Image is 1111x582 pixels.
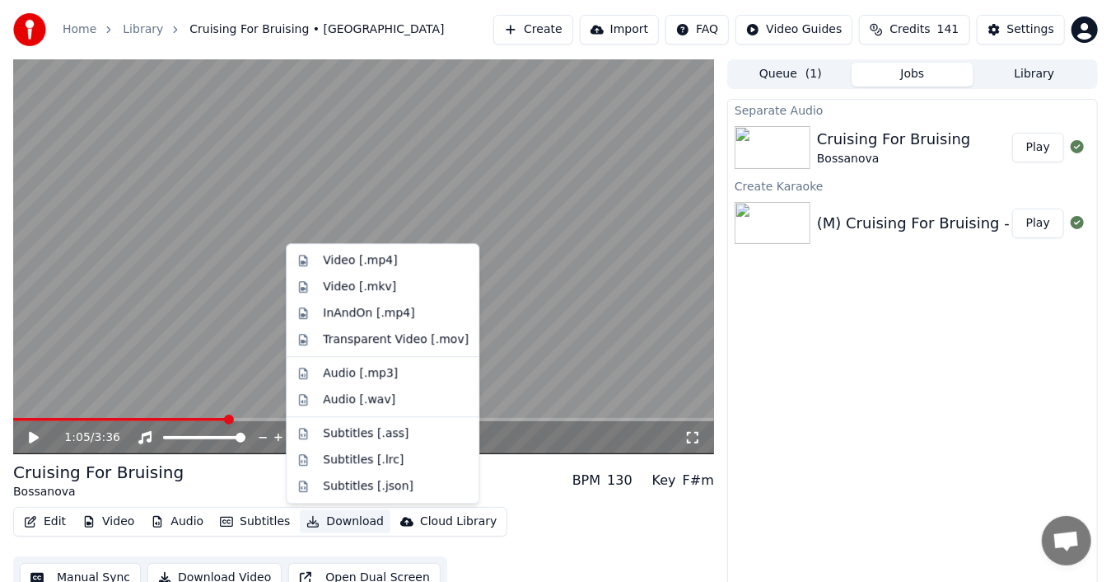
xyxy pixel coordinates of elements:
button: Play [1012,133,1064,162]
div: Audio [.mp3] [323,365,398,382]
div: Cruising For Bruising [13,461,184,484]
div: Settings [1007,21,1054,38]
button: Video [76,510,141,533]
a: Library [123,21,163,38]
button: Library [973,63,1095,87]
button: Subtitles [213,510,296,533]
img: youka [13,13,46,46]
button: FAQ [665,15,729,45]
span: 1:05 [64,429,90,446]
div: Separate Audio [728,100,1097,120]
div: 130 [607,471,633,490]
div: Cloud Library [420,514,497,530]
button: Settings [977,15,1065,45]
span: 3:36 [95,429,120,446]
div: F#m [683,471,714,490]
div: Subtitles [.ass] [323,425,408,442]
button: Queue [730,63,852,87]
button: Import [580,15,659,45]
span: 141 [937,21,959,38]
div: Key [652,471,676,490]
div: Transparent Video [.mov] [323,331,469,348]
button: Video Guides [735,15,852,45]
div: Video [.mkv] [323,279,396,295]
div: InAndOn [.mp4] [323,305,415,322]
div: / [64,429,104,446]
div: Open chat [1042,516,1091,566]
div: Bossanova [817,151,971,167]
div: Bossanova [13,484,184,500]
span: ( 1 ) [805,66,822,82]
div: Cruising For Bruising [817,128,971,151]
span: Cruising For Bruising • [GEOGRAPHIC_DATA] [189,21,444,38]
nav: breadcrumb [63,21,445,38]
button: Credits141 [859,15,969,45]
a: Home [63,21,96,38]
button: Download [300,510,390,533]
div: BPM [572,471,600,490]
div: Subtitles [.lrc] [323,452,404,468]
div: Audio [.wav] [323,392,395,408]
button: Play [1012,209,1064,238]
span: Credits [889,21,930,38]
button: Edit [17,510,72,533]
div: Create Karaoke [728,176,1097,195]
button: Audio [144,510,210,533]
div: Subtitles [.json] [323,478,413,495]
div: Video [.mp4] [323,252,397,269]
button: Create [493,15,573,45]
button: Jobs [852,63,973,87]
